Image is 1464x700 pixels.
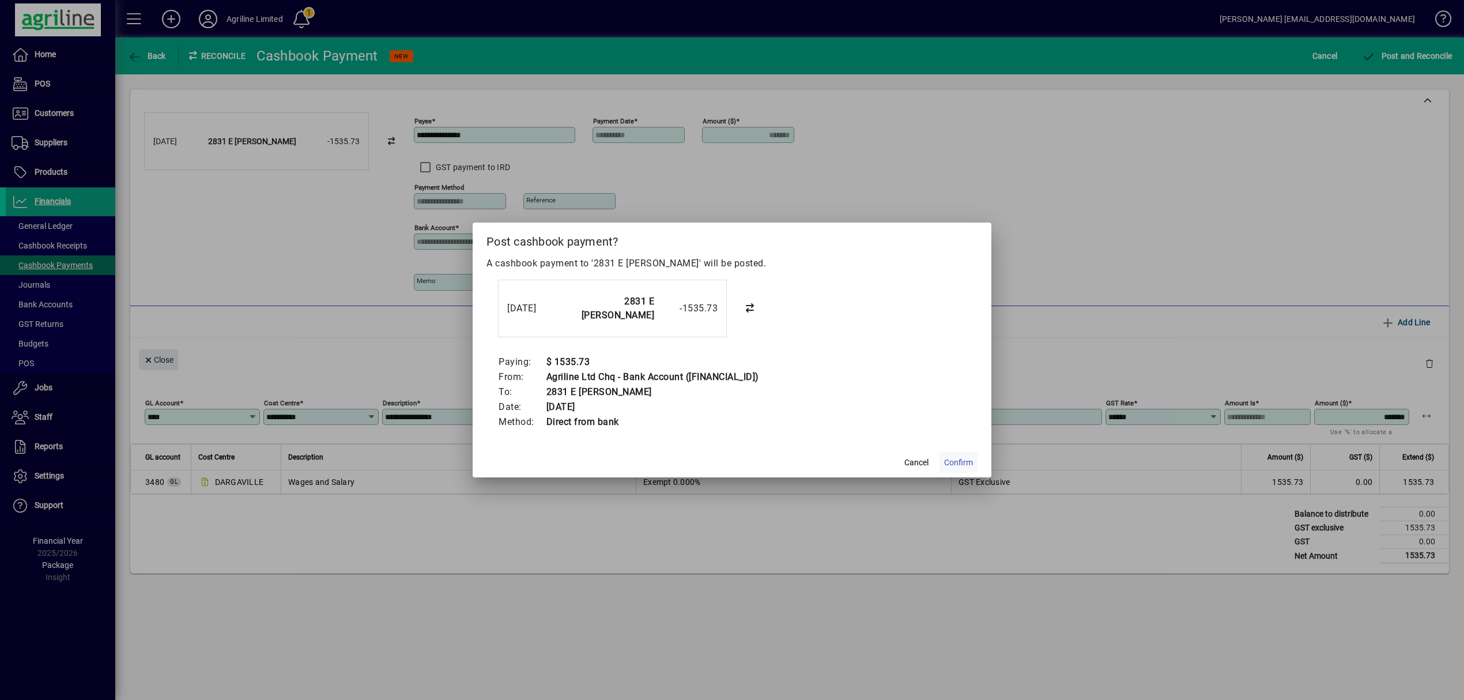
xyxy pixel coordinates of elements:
td: Direct from bank [546,415,759,430]
button: Cancel [898,452,935,473]
td: $ 1535.73 [546,355,759,370]
span: Confirm [944,457,973,469]
p: A cashbook payment to '2831 E [PERSON_NAME]' will be posted. [486,257,978,270]
button: Confirm [939,452,978,473]
td: From: [498,370,546,385]
td: [DATE] [546,400,759,415]
td: 2831 E [PERSON_NAME] [546,385,759,400]
td: Paying: [498,355,546,370]
td: Date: [498,400,546,415]
td: Agriline Ltd Chq - Bank Account ([FINANCIAL_ID]) [546,370,759,385]
div: -1535.73 [660,302,718,315]
div: [DATE] [507,302,553,315]
td: To: [498,385,546,400]
span: Cancel [904,457,929,469]
h2: Post cashbook payment? [473,223,991,256]
td: Method: [498,415,546,430]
